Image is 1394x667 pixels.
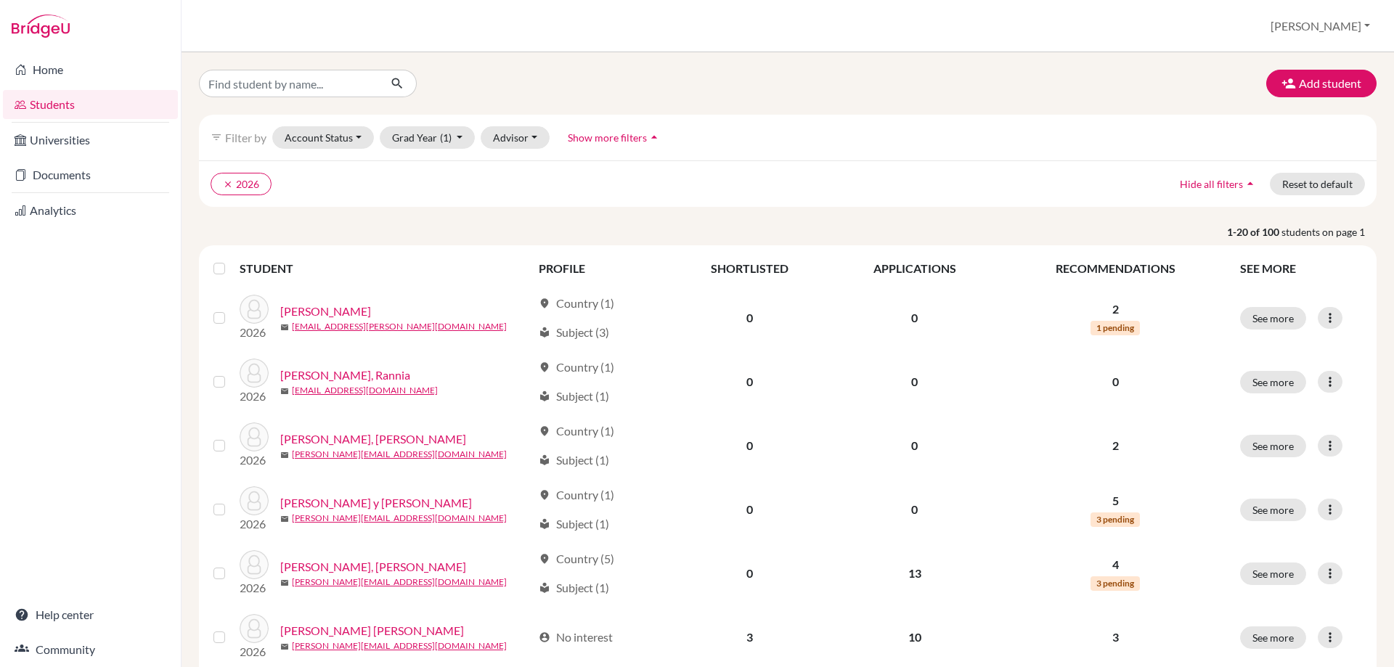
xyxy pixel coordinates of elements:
[280,622,464,639] a: [PERSON_NAME] [PERSON_NAME]
[1167,173,1270,195] button: Hide all filtersarrow_drop_up
[647,130,661,144] i: arrow_drop_up
[3,160,178,189] a: Documents
[1008,300,1223,318] p: 2
[1227,224,1281,240] strong: 1-20 of 100
[1240,626,1306,649] button: See more
[1270,173,1365,195] button: Reset to default
[481,126,550,149] button: Advisor
[211,131,222,143] i: filter_list
[1243,176,1258,191] i: arrow_drop_up
[240,422,269,451] img: Alfaro Antonacci, Alessandra
[669,350,830,414] td: 0
[272,126,374,149] button: Account Status
[1091,321,1140,335] span: 1 pending
[280,558,466,576] a: [PERSON_NAME], [PERSON_NAME]
[211,173,272,195] button: clear2026
[292,576,507,589] a: [PERSON_NAME][EMAIL_ADDRESS][DOMAIN_NAME]
[539,486,614,504] div: Country (1)
[280,430,466,448] a: [PERSON_NAME], [PERSON_NAME]
[280,323,289,332] span: mail
[539,515,609,533] div: Subject (1)
[539,327,550,338] span: local_library
[12,15,70,38] img: Bridge-U
[539,582,550,594] span: local_library
[1240,371,1306,393] button: See more
[199,70,379,97] input: Find student by name...
[240,251,530,286] th: STUDENT
[539,324,609,341] div: Subject (3)
[280,515,289,523] span: mail
[539,390,550,402] span: local_library
[830,286,999,350] td: 0
[830,478,999,541] td: 0
[1240,307,1306,330] button: See more
[669,541,830,605] td: 0
[280,367,410,384] a: [PERSON_NAME], Rannia
[280,303,371,320] a: [PERSON_NAME]
[292,639,507,652] a: [PERSON_NAME][EMAIL_ADDRESS][DOMAIN_NAME]
[539,422,614,440] div: Country (1)
[280,451,289,459] span: mail
[3,635,178,664] a: Community
[1008,373,1223,390] p: 0
[380,126,476,149] button: Grad Year(1)
[1281,224,1377,240] span: students on page 1
[539,388,609,405] div: Subject (1)
[539,489,550,501] span: location_on
[240,388,269,405] p: 2026
[1180,178,1243,190] span: Hide all filters
[539,425,550,437] span: location_on
[3,196,178,225] a: Analytics
[225,131,266,144] span: Filter by
[240,614,269,643] img: Angelucci Maestre, Alessandra
[539,553,550,565] span: location_on
[669,414,830,478] td: 0
[280,387,289,396] span: mail
[240,486,269,515] img: Alfaro Rosales y Rosales, Francisco
[1264,12,1377,40] button: [PERSON_NAME]
[3,600,178,629] a: Help center
[280,642,289,651] span: mail
[539,629,613,646] div: No interest
[539,361,550,373] span: location_on
[1240,435,1306,457] button: See more
[240,643,269,660] p: 2026
[292,320,507,333] a: [EMAIL_ADDRESS][PERSON_NAME][DOMAIN_NAME]
[669,478,830,541] td: 0
[240,550,269,579] img: Alvarado Ocampo, Kamila
[240,579,269,597] p: 2026
[1266,70,1377,97] button: Add student
[669,286,830,350] td: 0
[539,451,609,469] div: Subject (1)
[539,298,550,309] span: location_on
[555,126,674,149] button: Show more filtersarrow_drop_up
[830,541,999,605] td: 13
[3,55,178,84] a: Home
[1240,499,1306,521] button: See more
[1240,562,1306,585] button: See more
[539,550,614,568] div: Country (5)
[240,515,269,533] p: 2026
[1091,512,1140,527] span: 3 pending
[539,454,550,466] span: local_library
[240,359,269,388] img: Alabí Daccarett, Rannia
[223,179,233,189] i: clear
[530,251,669,286] th: PROFILE
[280,578,289,587] span: mail
[830,251,999,286] th: APPLICATIONS
[539,579,609,597] div: Subject (1)
[1008,629,1223,646] p: 3
[240,324,269,341] p: 2026
[539,518,550,530] span: local_library
[1008,437,1223,454] p: 2
[539,631,550,643] span: account_circle
[1231,251,1371,286] th: SEE MORE
[539,359,614,376] div: Country (1)
[568,131,647,144] span: Show more filters
[292,384,438,397] a: [EMAIL_ADDRESS][DOMAIN_NAME]
[1000,251,1231,286] th: RECOMMENDATIONS
[292,512,507,525] a: [PERSON_NAME][EMAIL_ADDRESS][DOMAIN_NAME]
[1008,556,1223,573] p: 4
[539,295,614,312] div: Country (1)
[280,494,472,512] a: [PERSON_NAME] y [PERSON_NAME]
